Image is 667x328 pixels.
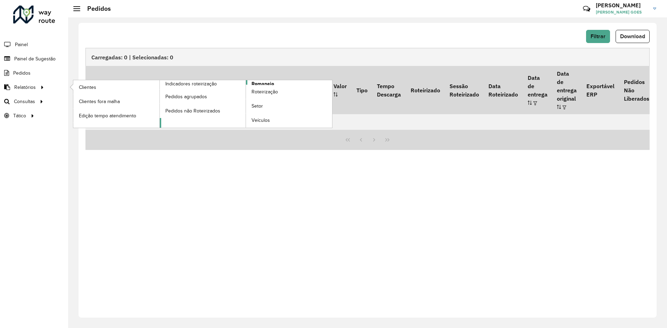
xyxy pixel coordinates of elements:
[14,98,35,105] span: Consultas
[246,113,332,127] a: Veículos
[246,85,332,99] a: Roteirização
[80,5,111,12] h2: Pedidos
[596,9,648,15] span: [PERSON_NAME] GOES
[13,69,31,77] span: Pedidos
[160,80,332,128] a: Romaneio
[616,30,650,43] button: Download
[591,33,606,39] span: Filtrar
[139,66,166,114] th: Cliente
[167,66,197,114] th: Número
[619,66,654,114] th: Pedidos Não Liberados
[14,84,36,91] span: Relatórios
[586,30,610,43] button: Filtrar
[160,90,246,103] a: Pedidos agrupados
[252,88,278,95] span: Roteirização
[406,66,445,114] th: Roteirizado
[15,41,28,48] span: Painel
[620,33,645,39] span: Download
[252,117,270,124] span: Veículos
[252,66,289,114] th: Hectolitros
[73,109,159,123] a: Edição tempo atendimento
[252,80,274,87] span: Romaneio
[252,102,263,110] span: Setor
[79,112,136,119] span: Edição tempo atendimento
[79,84,96,91] span: Clientes
[329,66,352,114] th: Valor
[73,80,246,128] a: Indicadores roteirização
[289,66,329,114] th: Quantidade
[79,98,120,105] span: Clientes fora malha
[165,93,207,100] span: Pedidos agrupados
[13,112,26,119] span: Tático
[579,1,594,16] a: Contato Rápido
[582,66,619,114] th: Exportável ERP
[552,66,582,114] th: Data de entrega original
[229,66,251,114] th: Peso
[352,66,372,114] th: Tipo
[14,55,56,62] span: Painel de Sugestão
[73,80,159,94] a: Clientes
[160,104,246,118] a: Pedidos não Roteirizados
[112,66,139,114] th: Código Cliente
[85,48,650,66] div: Carregadas: 0 | Selecionadas: 0
[246,99,332,113] a: Setor
[165,80,217,87] span: Indicadores roteirização
[165,107,220,115] span: Pedidos não Roteirizados
[445,66,484,114] th: Sessão Roteirizado
[596,2,648,9] h3: [PERSON_NAME]
[484,66,523,114] th: Data Roteirizado
[197,66,229,114] th: Tamanho
[372,66,405,114] th: Tempo Descarga
[523,66,552,114] th: Data de entrega
[73,94,159,108] a: Clientes fora malha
